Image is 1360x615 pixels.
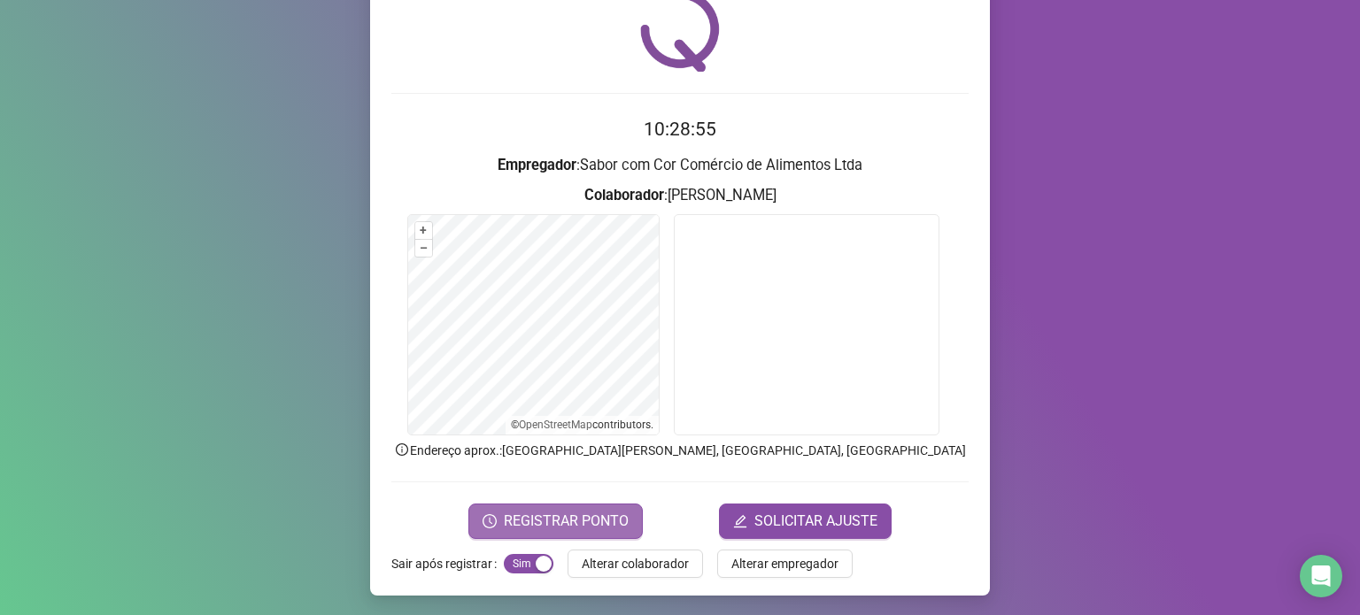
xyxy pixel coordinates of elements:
button: Alterar empregador [717,550,853,578]
span: REGISTRAR PONTO [504,511,629,532]
span: SOLICITAR AJUSTE [754,511,877,532]
label: Sair após registrar [391,550,504,578]
span: info-circle [394,442,410,457]
span: Alterar empregador [731,554,838,573]
p: Endereço aprox. : [GEOGRAPHIC_DATA][PERSON_NAME], [GEOGRAPHIC_DATA], [GEOGRAPHIC_DATA] [391,441,969,460]
strong: Empregador [498,157,576,173]
a: OpenStreetMap [519,419,592,431]
time: 10:28:55 [644,119,716,140]
h3: : [PERSON_NAME] [391,184,969,207]
span: Alterar colaborador [582,554,689,573]
button: + [415,222,432,239]
span: edit [733,514,747,528]
button: editSOLICITAR AJUSTE [719,504,892,539]
button: – [415,240,432,257]
span: clock-circle [483,514,497,528]
li: © contributors. [511,419,653,431]
button: Alterar colaborador [568,550,703,578]
button: REGISTRAR PONTO [468,504,643,539]
div: Open Intercom Messenger [1300,555,1342,597]
strong: Colaborador [584,187,664,204]
h3: : Sabor com Cor Comércio de Alimentos Ltda [391,154,969,177]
